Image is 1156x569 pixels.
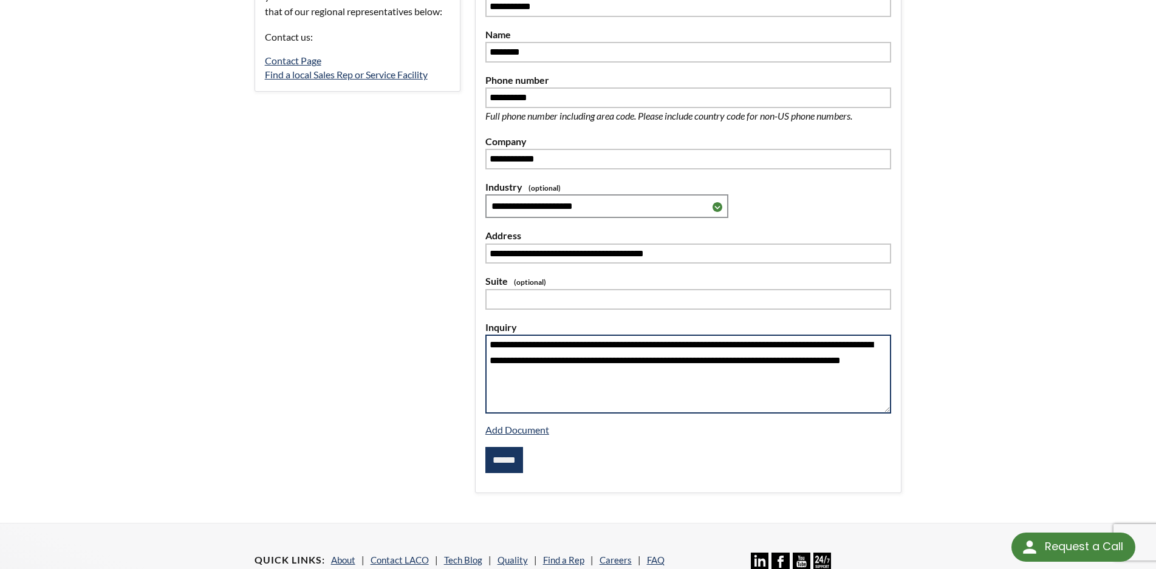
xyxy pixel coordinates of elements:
label: Industry [485,179,891,195]
label: Address [485,228,891,244]
h4: Quick Links [255,554,325,567]
a: Find a local Sales Rep or Service Facility [265,69,428,80]
a: Contact LACO [371,554,429,565]
label: Name [485,27,891,43]
label: Phone number [485,72,891,88]
a: Add Document [485,424,549,435]
p: Full phone number including area code. Please include country code for non-US phone numbers. [485,108,891,124]
label: Suite [485,273,891,289]
a: Careers [600,554,632,565]
a: Find a Rep [543,554,584,565]
label: Company [485,134,891,149]
p: Contact us: [265,29,450,45]
div: Request a Call [1011,533,1135,562]
a: FAQ [647,554,665,565]
img: round button [1020,537,1039,557]
a: Tech Blog [444,554,482,565]
a: Contact Page [265,55,321,66]
a: Quality [498,554,528,565]
label: Inquiry [485,319,891,335]
a: About [331,554,355,565]
div: Request a Call [1045,533,1123,560]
